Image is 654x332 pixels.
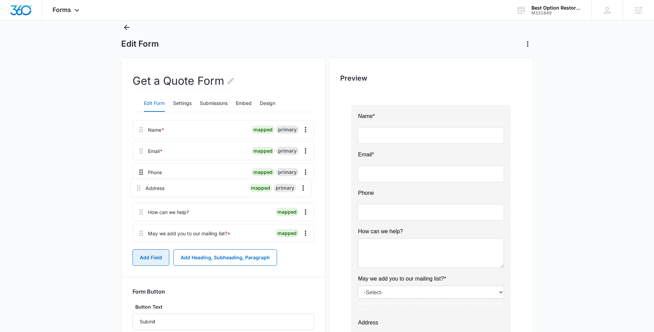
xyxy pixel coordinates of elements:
[7,270,75,286] input: City
[133,249,169,266] button: Add Field
[71,317,89,323] span: Submit
[144,95,165,112] button: Edit Form
[53,6,71,13] span: Forms
[7,214,27,220] span: Address
[85,270,153,286] input: State
[300,228,311,239] button: Overflow Menu
[200,95,228,112] button: Submissions
[260,95,275,112] button: Design
[148,230,230,237] div: May we add you to our mailing list?
[300,167,311,178] button: Overflow Menu
[227,73,235,89] button: Edit Form Name
[251,147,275,155] div: mapped
[148,147,163,155] div: Email
[148,169,162,176] div: Phone
[7,46,21,52] span: Email
[133,73,235,90] h2: Get a Quote Form
[7,8,22,14] span: Name
[121,39,159,49] h1: Edit Form
[7,123,52,129] span: How can we help?
[275,208,299,216] div: mapped
[276,168,299,176] div: primary
[148,126,164,133] div: Name
[7,313,153,327] button: Submit
[7,249,153,265] input: Address Line 2
[148,209,189,216] div: How can we help?
[7,290,75,307] input: ZIP
[531,11,582,15] div: account id
[7,228,153,245] input: Address Line 1
[173,95,192,112] button: Settings
[133,303,314,311] label: Button Text
[121,22,132,33] button: Back
[85,290,153,307] input: Country
[276,126,299,134] div: primary
[251,126,275,134] div: mapped
[7,170,93,176] span: May we add you to our mailing list?
[300,145,311,156] button: Overflow Menu
[275,229,299,237] div: mapped
[276,147,299,155] div: primary
[173,249,277,266] button: Add Heading, Subheading, Paragraph
[522,38,533,49] button: Actions
[340,73,522,83] h2: Preview
[7,85,23,91] span: Phone
[7,195,153,208] small: You agree to receive future emails and understand you may opt-out at any time
[300,206,311,217] button: Overflow Menu
[531,5,582,11] div: account name
[236,95,252,112] button: Embed
[300,124,311,135] button: Overflow Menu
[251,168,275,176] div: mapped
[133,288,165,295] h3: Form Button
